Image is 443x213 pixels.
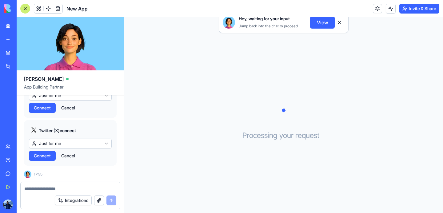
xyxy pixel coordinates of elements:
button: Connect [29,151,56,161]
span: Twitter (X) connect [39,128,76,134]
img: Ella_00000_wcx2te.png [223,16,235,29]
span: New App [66,5,88,12]
button: View [310,16,335,29]
span: 17:35 [34,172,42,177]
img: Ella_00000_wcx2te.png [24,171,31,178]
span: [PERSON_NAME] [24,75,64,83]
span: App Building Partner [24,84,117,95]
button: Invite & Share [399,4,439,14]
span: Connect [34,105,51,111]
span: Connect [34,153,51,159]
button: Connect [29,103,56,113]
img: twitter [31,128,36,132]
span: Hey, waiting for your input [239,16,290,22]
button: Integrations [55,195,92,205]
img: logo [4,4,42,13]
img: ACg8ocKb_aZwPwt3UM-SJ9JxcNAeE9fJ7YtdpXZXrvk8hIzFctwTwIYH=s96-c [3,199,13,209]
button: Cancel [58,103,78,113]
h3: Processing your request [242,131,325,140]
button: Cancel [58,151,78,161]
span: Jump back into the chat to proceed [239,24,298,28]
